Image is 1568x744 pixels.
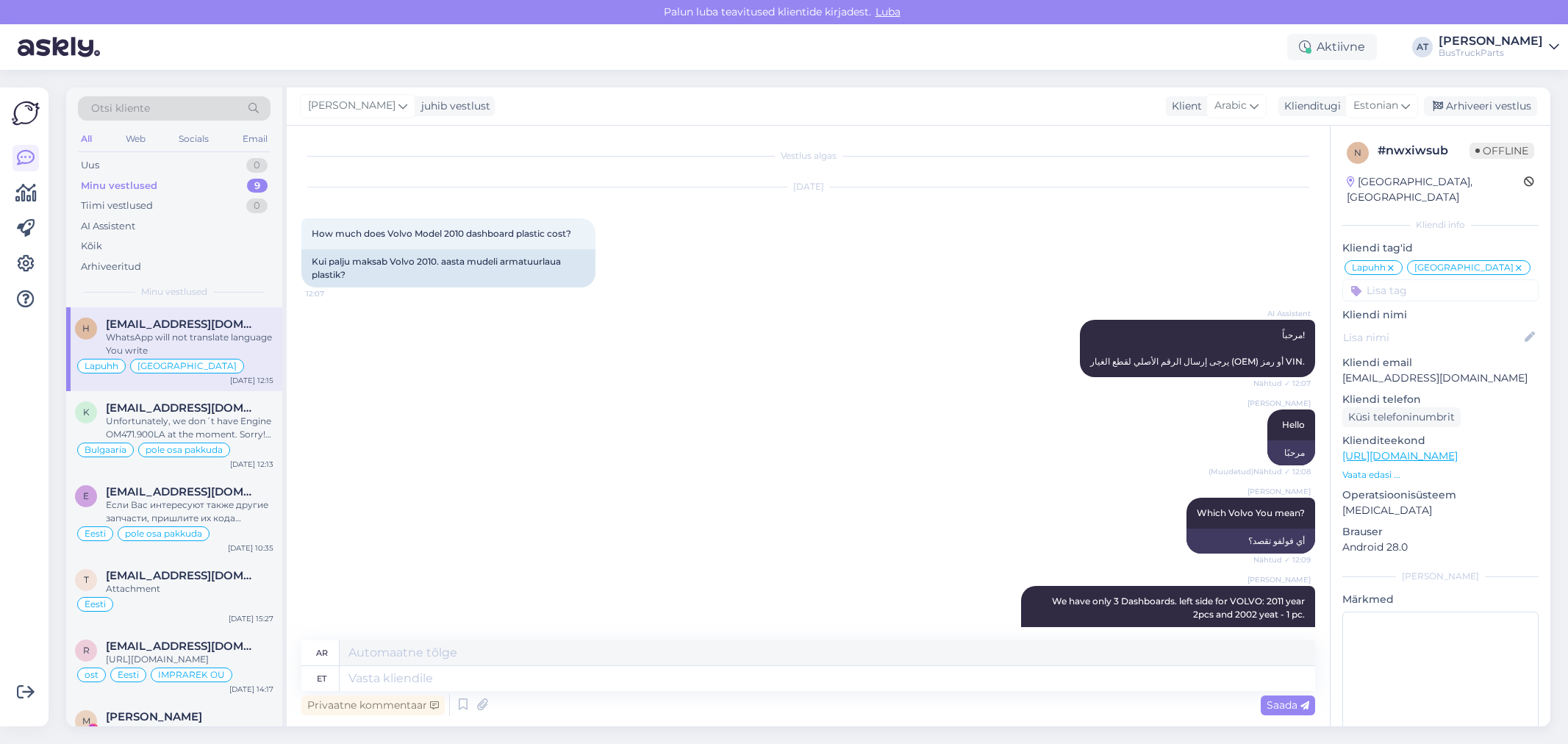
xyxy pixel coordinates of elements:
[141,285,207,298] span: Minu vestlused
[1342,218,1539,232] div: Kliendi info
[1342,524,1539,540] p: Brauser
[83,645,90,656] span: r
[91,101,150,116] span: Otsi kliente
[301,180,1315,193] div: [DATE]
[85,362,118,371] span: Lapuhh
[81,198,153,213] div: Tiimi vestlused
[106,640,259,653] span: rom.ivanov94@gmail.com
[85,600,106,609] span: Eesti
[229,613,273,624] div: [DATE] 15:27
[246,198,268,213] div: 0
[1342,407,1461,427] div: Küsi telefoninumbrit
[106,498,273,525] div: Если Вас интересуют также другие запчасти, пришлите их кодa пожалуйста.
[1282,419,1305,430] span: Hello
[1342,570,1539,583] div: [PERSON_NAME]
[1439,35,1559,59] a: [PERSON_NAME]BusTruckParts
[1342,240,1539,256] p: Kliendi tag'id
[1439,47,1543,59] div: BusTruckParts
[1247,486,1311,497] span: [PERSON_NAME]
[85,529,106,538] span: Eesti
[1412,37,1433,57] div: AT
[81,158,99,173] div: Uus
[158,670,225,679] span: IMPRAREK OÜ
[146,446,223,454] span: pole osa pakkuda
[81,219,135,234] div: AI Assistent
[125,529,202,538] span: pole osa pakkuda
[306,288,361,299] span: 12:07
[1342,307,1539,323] p: Kliendi nimi
[82,715,90,726] span: M
[1214,98,1247,114] span: Arabic
[1256,308,1311,319] span: AI Assistent
[240,129,271,149] div: Email
[415,99,490,114] div: juhib vestlust
[12,99,40,127] img: Askly Logo
[82,323,90,334] span: H
[230,459,273,470] div: [DATE] 12:13
[1352,263,1386,272] span: Lapuhh
[301,149,1315,162] div: Vestlus algas
[176,129,212,149] div: Socials
[106,485,259,498] span: express.frost1@gmail.com
[1424,96,1537,116] div: Arhiveeri vestlus
[1166,99,1202,114] div: Klient
[81,179,157,193] div: Minu vestlused
[871,5,905,18] span: Luba
[106,569,259,582] span: toomas.alekors@autosoit.ee
[1347,174,1524,205] div: [GEOGRAPHIC_DATA], [GEOGRAPHIC_DATA]
[1267,698,1309,712] span: Saada
[106,401,259,415] span: kadrevatanas@gmail.com
[246,158,268,173] div: 0
[1439,35,1543,47] div: [PERSON_NAME]
[81,260,141,274] div: Arhiveeritud
[85,670,99,679] span: ost
[84,574,89,585] span: t
[229,684,273,695] div: [DATE] 14:17
[1253,554,1311,565] span: Nähtud ✓ 12:09
[1354,147,1361,158] span: n
[1209,466,1311,477] span: (Muudetud) Nähtud ✓ 12:08
[106,331,273,357] div: WhatsApp will not translate language You write
[1342,540,1539,555] p: Android 28.0
[81,239,102,254] div: Kõik
[1197,507,1305,518] span: Which Volvo You mean?
[106,318,259,331] span: Ham90asd@gmail.com
[1342,371,1539,386] p: [EMAIL_ADDRESS][DOMAIN_NAME]
[1253,378,1311,389] span: Nähtud ✓ 12:07
[1343,329,1522,346] input: Lisa nimi
[106,653,273,666] div: [URL][DOMAIN_NAME]
[1353,98,1398,114] span: Estonian
[1247,574,1311,585] span: [PERSON_NAME]
[106,415,273,441] div: Unfortunately, we don´t have Engine OM471.900LA at the moment. Sorry! Only OM471.926 is available.
[83,490,89,501] span: e
[230,375,273,386] div: [DATE] 12:15
[247,179,268,193] div: 9
[1378,142,1469,160] div: # nwxiwsub
[1052,595,1307,620] span: We have only 3 Dashboards. left side for VOLVO: 2011 year 2pcs and 2002 yeat - 1 pc.
[106,582,273,595] div: Attachment
[1342,592,1539,607] p: Märkmed
[118,670,139,679] span: Eesti
[317,666,326,691] div: et
[301,249,595,287] div: Kui palju maksab Volvo 2010. aasta mudeli armatuurlaua plastik?
[1287,34,1377,60] div: Aktiivne
[123,129,148,149] div: Web
[1342,392,1539,407] p: Kliendi telefon
[1342,355,1539,371] p: Kliendi email
[1247,398,1311,409] span: [PERSON_NAME]
[106,710,202,723] span: Maciej Przezdziecki
[1342,433,1539,448] p: Klienditeekond
[78,129,95,149] div: All
[1342,468,1539,482] p: Vaata edasi ...
[1342,503,1539,518] p: [MEDICAL_DATA]
[1186,529,1315,554] div: أي فولفو تقصد؟
[228,543,273,554] div: [DATE] 10:35
[1342,279,1539,301] input: Lisa tag
[1267,440,1315,465] div: مرحبًا
[1342,487,1539,503] p: Operatsioonisüsteem
[1414,263,1514,272] span: [GEOGRAPHIC_DATA]
[308,98,395,114] span: [PERSON_NAME]
[137,362,237,371] span: [GEOGRAPHIC_DATA]
[83,407,90,418] span: k
[316,640,328,665] div: ar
